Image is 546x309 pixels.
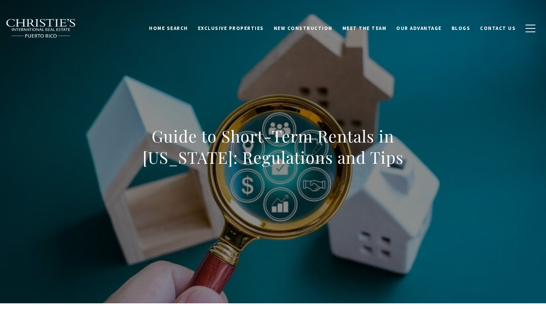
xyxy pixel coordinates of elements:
[452,25,471,31] span: Blogs
[106,125,440,168] h1: Guide to Short-Term Rentals in [US_STATE]: Regulations and Tips
[447,21,475,35] a: Blogs
[198,25,264,31] span: Exclusive Properties
[337,21,392,35] a: Meet the Team
[269,21,337,35] a: New Construction
[480,25,516,31] span: Contact Us
[274,25,333,31] span: New Construction
[391,21,447,35] a: Our Advantage
[193,21,269,35] a: Exclusive Properties
[6,19,76,38] img: Christie's International Real Estate black text logo
[144,21,193,35] a: Home Search
[396,25,442,31] span: Our Advantage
